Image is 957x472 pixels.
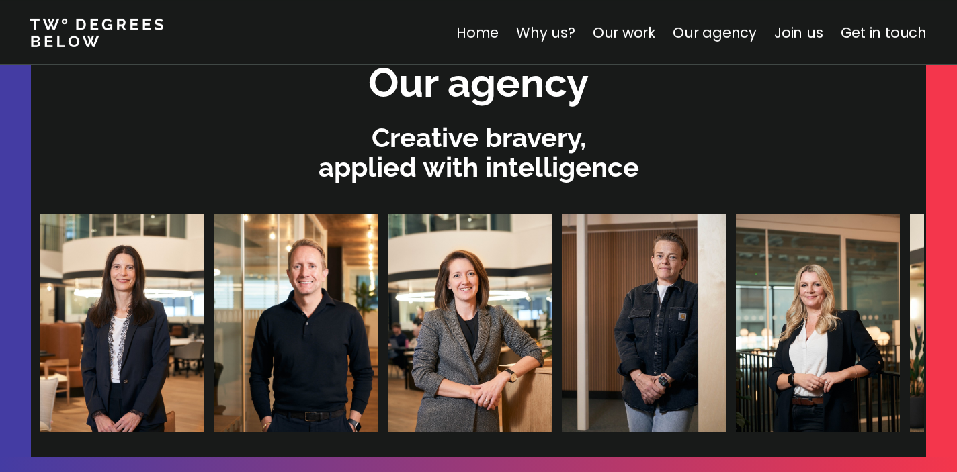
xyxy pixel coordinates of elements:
img: Clare [39,214,203,432]
a: Home [456,23,499,42]
a: Our agency [673,23,757,42]
h2: Our agency [368,56,589,110]
img: Dani [561,214,725,432]
a: Why us? [516,23,575,42]
img: Halina [735,214,899,432]
a: Our work [593,23,655,42]
p: Creative bravery, applied with intelligence [38,123,919,182]
a: Join us [774,23,823,42]
img: James [213,214,377,432]
a: Get in touch [841,23,927,42]
img: Gemma [387,214,551,432]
